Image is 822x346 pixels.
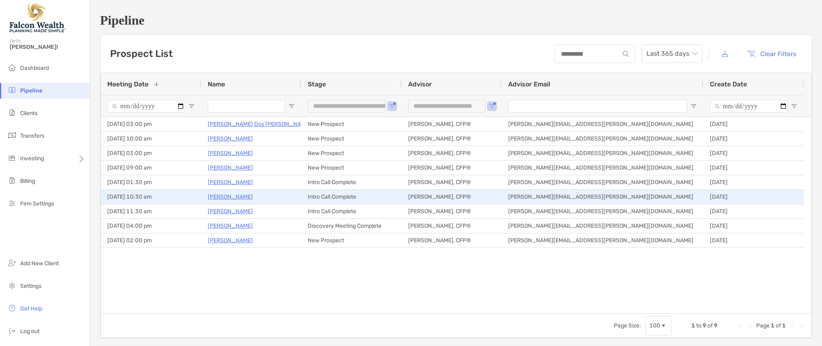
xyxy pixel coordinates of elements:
[7,281,17,290] img: settings icon
[402,233,502,247] div: [PERSON_NAME], CFP®
[696,322,701,329] span: to
[208,134,253,144] p: [PERSON_NAME]
[301,175,402,189] div: Intro Call Complete
[20,305,42,312] span: Get Help
[703,233,804,247] div: [DATE]
[741,45,802,63] button: Clear Filters
[502,219,703,233] div: [PERSON_NAME][EMAIL_ADDRESS][PERSON_NAME][DOMAIN_NAME]
[614,322,641,329] div: Page Size:
[756,322,770,329] span: Page
[101,146,201,160] div: [DATE] 03:00 pm
[101,175,201,189] div: [DATE] 01:30 pm
[402,190,502,204] div: [PERSON_NAME], CFP®
[703,117,804,131] div: [DATE]
[20,65,49,71] span: Dashboard
[301,219,402,233] div: Discovery Meeting Complete
[7,108,17,117] img: clients icon
[402,146,502,160] div: [PERSON_NAME], CFP®
[10,44,85,50] span: [PERSON_NAME]!
[703,190,804,204] div: [DATE]
[208,192,253,202] a: [PERSON_NAME]
[489,103,495,109] button: Open Filter Menu
[402,219,502,233] div: [PERSON_NAME], CFP®
[20,178,35,185] span: Billing
[101,219,201,233] div: [DATE] 04:00 pm
[502,190,703,204] div: [PERSON_NAME][EMAIL_ADDRESS][PERSON_NAME][DOMAIN_NAME]
[402,175,502,189] div: [PERSON_NAME], CFP®
[10,3,66,32] img: Falcon Wealth Planning Logo
[502,233,703,247] div: [PERSON_NAME][EMAIL_ADDRESS][PERSON_NAME][DOMAIN_NAME]
[101,161,201,175] div: [DATE] 09:00 am
[308,80,326,88] span: Stage
[110,48,173,59] h3: Prospect List
[301,146,402,160] div: New Prospect
[301,233,402,247] div: New Prospect
[623,51,629,57] img: input icon
[301,204,402,218] div: Intro Call Complete
[208,163,253,173] a: [PERSON_NAME]
[208,235,253,245] a: [PERSON_NAME]
[208,80,225,88] span: Name
[208,119,311,129] a: [PERSON_NAME] Dos [PERSON_NAME]
[7,326,17,336] img: logout icon
[649,322,660,329] div: 100
[703,146,804,160] div: [DATE]
[703,132,804,146] div: [DATE]
[647,45,697,63] span: Last 365 days
[502,117,703,131] div: [PERSON_NAME][EMAIL_ADDRESS][PERSON_NAME][DOMAIN_NAME]
[771,322,774,329] span: 1
[7,153,17,163] img: investing icon
[20,283,42,289] span: Settings
[782,322,786,329] span: 1
[7,258,17,268] img: add_new_client icon
[208,148,253,158] p: [PERSON_NAME]
[710,100,788,113] input: Create Date Filter Input
[747,323,753,329] div: Previous Page
[703,204,804,218] div: [DATE]
[107,80,148,88] span: Meeting Date
[502,204,703,218] div: [PERSON_NAME][EMAIL_ADDRESS][PERSON_NAME][DOMAIN_NAME]
[208,177,253,187] a: [PERSON_NAME]
[7,198,17,208] img: firm-settings icon
[208,206,253,216] a: [PERSON_NAME]
[101,204,201,218] div: [DATE] 11:30 am
[7,85,17,95] img: pipeline icon
[20,110,38,117] span: Clients
[7,130,17,140] img: transfers icon
[20,200,54,207] span: Firm Settings
[288,103,295,109] button: Open Filter Menu
[20,87,42,94] span: Pipeline
[20,260,59,267] span: Add New Client
[107,100,185,113] input: Meeting Date Filter Input
[7,176,17,185] img: billing icon
[7,303,17,313] img: get-help icon
[301,132,402,146] div: New Prospect
[20,328,40,335] span: Log out
[208,100,285,113] input: Name Filter Input
[402,204,502,218] div: [PERSON_NAME], CFP®
[502,146,703,160] div: [PERSON_NAME][EMAIL_ADDRESS][PERSON_NAME][DOMAIN_NAME]
[301,161,402,175] div: New Prospect
[7,63,17,72] img: dashboard icon
[208,221,253,231] a: [PERSON_NAME]
[703,219,804,233] div: [DATE]
[100,13,812,28] h1: Pipeline
[402,132,502,146] div: [PERSON_NAME], CFP®
[799,323,805,329] div: Last Page
[101,117,201,131] div: [DATE] 03:00 pm
[188,103,195,109] button: Open Filter Menu
[737,323,743,329] div: First Page
[703,322,706,329] span: 9
[301,190,402,204] div: Intro Call Complete
[691,322,695,329] span: 1
[408,80,432,88] span: Advisor
[20,155,44,162] span: Investing
[791,103,797,109] button: Open Filter Menu
[508,100,687,113] input: Advisor Email Filter Input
